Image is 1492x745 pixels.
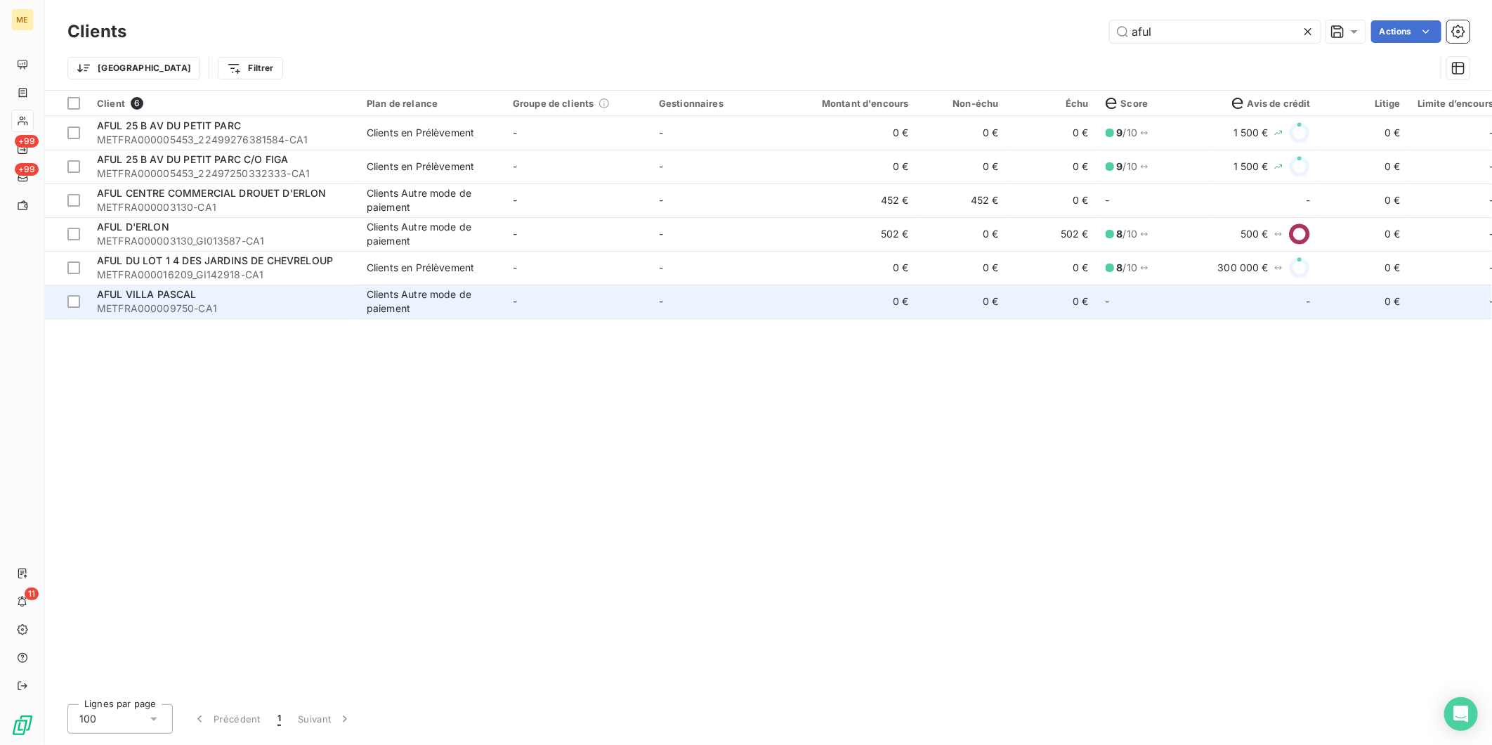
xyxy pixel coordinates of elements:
[797,285,917,318] td: 0 €
[917,217,1007,251] td: 0 €
[917,251,1007,285] td: 0 €
[797,183,917,217] td: 452 €
[1319,285,1409,318] td: 0 €
[1007,285,1097,318] td: 0 €
[1117,160,1123,172] span: 9
[917,150,1007,183] td: 0 €
[97,119,241,131] span: AFUL 25 B AV DU PETIT PARC
[1319,150,1409,183] td: 0 €
[97,221,169,233] span: AFUL D'ERLON
[659,261,663,273] span: -
[1319,217,1409,251] td: 0 €
[15,163,39,176] span: +99
[97,187,327,199] span: AFUL CENTRE COMMERCIAL DROUET D'ERLON
[513,98,594,109] span: Groupe de clients
[659,98,788,109] div: Gestionnaires
[277,712,281,726] span: 1
[1007,116,1097,150] td: 0 €
[11,8,34,31] div: ME
[97,288,197,300] span: AFUL VILLA PASCAL
[367,126,474,140] div: Clients en Prélèvement
[1328,98,1401,109] div: Litige
[1007,251,1097,285] td: 0 €
[97,200,350,214] span: METFRA000003130-CA1
[659,127,663,138] span: -
[1117,126,1138,140] span: / 10
[1319,251,1409,285] td: 0 €
[1007,183,1097,217] td: 0 €
[367,220,496,248] div: Clients Autre mode de paiement
[67,57,200,79] button: [GEOGRAPHIC_DATA]
[1007,150,1097,183] td: 0 €
[1232,98,1311,109] span: Avis de crédit
[1233,160,1269,174] span: 1 500 €
[15,135,39,148] span: +99
[513,127,517,138] span: -
[367,287,496,316] div: Clients Autre mode de paiement
[67,19,126,44] h3: Clients
[367,186,496,214] div: Clients Autre mode de paiement
[1106,98,1149,109] span: Score
[1097,183,1210,217] td: -
[1117,261,1123,273] span: 8
[1319,116,1409,150] td: 0 €
[367,160,474,174] div: Clients en Prélèvement
[97,133,350,147] span: METFRA000005453_22499276381584-CA1
[289,704,360,734] button: Suivant
[1210,183,1319,217] td: -
[926,98,999,109] div: Non-échu
[1117,227,1138,241] span: / 10
[97,234,350,248] span: METFRA000003130_GI013587-CA1
[917,116,1007,150] td: 0 €
[1241,227,1269,241] span: 500 €
[218,57,282,79] button: Filtrer
[659,160,663,172] span: -
[1218,261,1269,275] span: 300 000 €
[79,712,96,726] span: 100
[1319,183,1409,217] td: 0 €
[97,254,333,266] span: AFUL DU LOT 1 4 DES JARDINS DE CHEVRELOUP
[97,268,350,282] span: METFRA000016209_GI142918-CA1
[797,116,917,150] td: 0 €
[131,97,143,110] span: 6
[797,150,917,183] td: 0 €
[97,153,288,165] span: AFUL 25 B AV DU PETIT PARC C/O FIGA
[1007,217,1097,251] td: 502 €
[97,167,350,181] span: METFRA000005453_22497250332333-CA1
[659,295,663,307] span: -
[513,261,517,273] span: -
[1371,20,1441,43] button: Actions
[659,228,663,240] span: -
[1097,285,1210,318] td: -
[1110,20,1321,43] input: Rechercher
[367,98,496,109] div: Plan de relance
[1210,285,1319,318] td: -
[1117,160,1138,174] span: / 10
[25,588,39,600] span: 11
[1016,98,1089,109] div: Échu
[797,251,917,285] td: 0 €
[1117,228,1123,240] span: 8
[11,714,34,737] img: Logo LeanPay
[184,704,269,734] button: Précédent
[513,295,517,307] span: -
[805,98,909,109] div: Montant d'encours
[917,183,1007,217] td: 452 €
[917,285,1007,318] td: 0 €
[1117,261,1138,275] span: / 10
[97,98,125,109] span: Client
[269,704,289,734] button: 1
[659,194,663,206] span: -
[97,302,350,316] span: METFRA000009750-CA1
[367,261,474,275] div: Clients en Prélèvement
[513,160,517,172] span: -
[1233,126,1269,140] span: 1 500 €
[513,228,517,240] span: -
[513,194,517,206] span: -
[797,217,917,251] td: 502 €
[1444,697,1478,731] div: Open Intercom Messenger
[1117,127,1123,138] span: 9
